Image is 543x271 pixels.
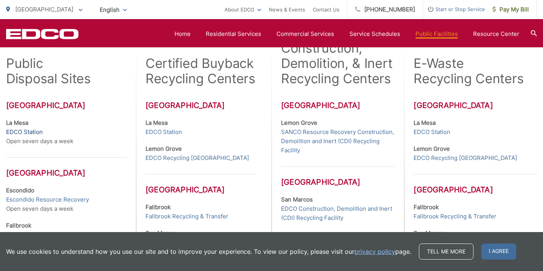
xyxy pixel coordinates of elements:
span: Pay My Bill [493,5,529,14]
p: Open seven days a week [6,186,126,213]
a: Fallbrook Recycling & Transfer [145,212,228,221]
strong: San Marcos [145,229,177,237]
strong: Lemon Grove [414,145,450,152]
strong: Fallbrook [145,203,171,211]
strong: San Marcos [281,196,313,203]
h3: [GEOGRAPHIC_DATA] [6,157,126,177]
a: Escondido Resource Recovery [6,195,89,204]
a: Tell me more [419,244,474,260]
a: Fallbrook Recycling & Transfer [414,212,496,221]
strong: La Mesa [145,119,168,126]
strong: Fallbrook [6,222,31,229]
h3: [GEOGRAPHIC_DATA] [414,101,537,110]
a: privacy policy [354,247,395,256]
strong: Lemon Grove [145,145,182,152]
a: EDCO Station [414,127,450,137]
a: EDCO Recycling [GEOGRAPHIC_DATA] [414,153,517,163]
strong: Escondido [6,187,34,194]
p: We use cookies to understand how you use our site and to improve your experience. To view our pol... [6,247,411,256]
strong: Fallbrook [414,203,439,211]
a: About EDCO [225,5,261,14]
h3: [GEOGRAPHIC_DATA] [281,101,394,110]
p: Open seven days a week [6,118,126,146]
strong: La Mesa [414,119,436,126]
a: Residential Services [206,29,261,39]
span: English [94,3,133,16]
h2: Construction, Demolition, & Inert Recycling Centers [281,40,394,86]
a: Home [175,29,191,39]
h3: [GEOGRAPHIC_DATA] [6,101,126,110]
a: Service Schedules [349,29,400,39]
a: Fallbrook Recycling & Transfer [6,230,89,239]
a: EDCO Recycling [GEOGRAPHIC_DATA] [145,153,249,163]
a: SANCO Resource Recovery Construction, Demolition and Inert (CDI) Recycling Facility [281,127,394,155]
strong: San Marcos [414,229,445,237]
h3: [GEOGRAPHIC_DATA] [281,166,394,187]
a: EDCO Station [145,127,182,137]
strong: La Mesa [6,119,28,126]
h2: E-Waste Recycling Centers [414,56,524,86]
a: Resource Center [473,29,519,39]
h3: [GEOGRAPHIC_DATA] [145,101,256,110]
strong: Lemon Grove [281,119,317,126]
span: [GEOGRAPHIC_DATA] [15,6,73,13]
h2: Public Disposal Sites [6,56,91,86]
a: EDCO Station [6,127,43,137]
h3: [GEOGRAPHIC_DATA] [414,174,537,194]
a: News & Events [269,5,305,14]
a: Commercial Services [276,29,334,39]
a: EDCD logo. Return to the homepage. [6,29,79,39]
span: I agree [481,244,516,260]
a: Public Facilities [415,29,458,39]
h2: Certified Buyback Recycling Centers [145,56,256,86]
h3: [GEOGRAPHIC_DATA] [145,174,256,194]
a: EDCO Construction, Demolition and Inert (CDI) Recycling Facility [281,204,394,223]
a: Contact Us [313,5,339,14]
